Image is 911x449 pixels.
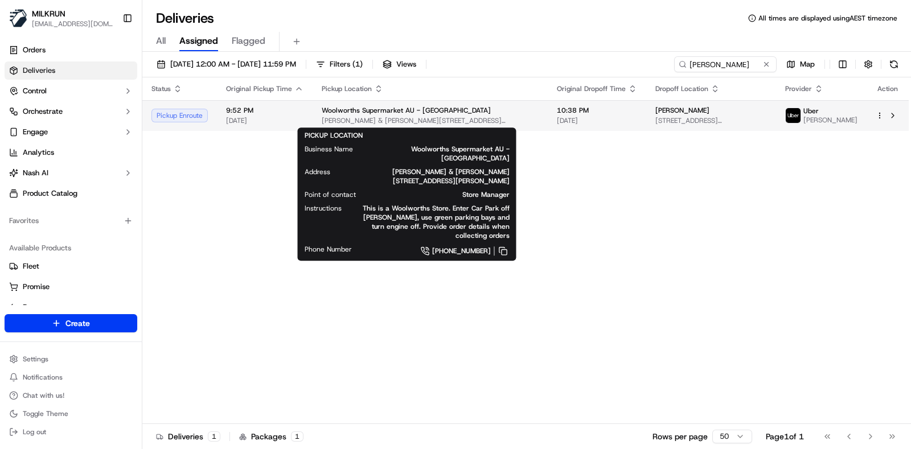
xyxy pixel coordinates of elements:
button: [DATE] 12:00 AM - [DATE] 11:59 PM [151,56,301,72]
span: Product Catalog [23,188,77,199]
button: Refresh [886,56,902,72]
button: MILKRUNMILKRUN[EMAIL_ADDRESS][DOMAIN_NAME] [5,5,118,32]
span: Flagged [232,34,265,48]
button: Views [377,56,421,72]
span: Promise [23,282,50,292]
button: Fleet [5,257,137,275]
a: Orders [5,41,137,59]
div: Packages [239,431,303,442]
input: Type to search [674,56,777,72]
button: Returns [5,298,137,316]
span: Create [65,318,90,329]
a: [PHONE_NUMBER] [370,245,510,257]
span: [PHONE_NUMBER] [432,246,491,256]
div: Favorites [5,212,137,230]
span: Log out [23,427,46,436]
div: Action [876,84,900,93]
button: Engage [5,123,137,141]
span: Returns [23,302,48,312]
span: Engage [23,127,48,137]
button: Log out [5,424,137,440]
span: Chat with us! [23,391,64,400]
button: Promise [5,278,137,296]
button: Notifications [5,369,137,385]
button: Orchestrate [5,102,137,121]
a: Deliveries [5,61,137,80]
div: Available Products [5,239,137,257]
span: Toggle Theme [23,409,68,418]
span: Fleet [23,261,39,271]
span: [DATE] [557,116,637,125]
button: Control [5,82,137,100]
span: [PERSON_NAME] [803,116,857,125]
button: Toggle Theme [5,406,137,422]
div: 1 [291,431,303,442]
a: Analytics [5,143,137,162]
span: Nash AI [23,168,48,178]
span: Notifications [23,373,63,382]
span: Assigned [179,34,218,48]
span: [PERSON_NAME] [655,106,709,115]
a: Promise [9,282,133,292]
button: Create [5,314,137,332]
span: Provider [785,84,812,93]
span: Pickup Location [322,84,372,93]
span: Orchestrate [23,106,63,117]
div: 1 [208,431,220,442]
button: [EMAIL_ADDRESS][DOMAIN_NAME] [32,19,113,28]
p: Rows per page [653,431,708,442]
span: Point of contact [305,190,356,199]
h1: Deliveries [156,9,214,27]
a: Fleet [9,261,133,271]
span: Filters [330,59,363,69]
span: 9:52 PM [226,106,303,115]
span: [PERSON_NAME] & [PERSON_NAME][STREET_ADDRESS][PERSON_NAME] [322,116,539,125]
img: uber-new-logo.jpeg [786,108,801,123]
div: Page 1 of 1 [766,431,804,442]
span: Orders [23,45,46,55]
span: ( 1 ) [352,59,363,69]
button: Chat with us! [5,388,137,403]
span: Status [151,84,171,93]
button: Nash AI [5,164,137,182]
img: MILKRUN [9,9,27,27]
button: Settings [5,351,137,367]
span: Woolworths Supermarket AU - [GEOGRAPHIC_DATA] [322,106,491,115]
a: Product Catalog [5,184,137,203]
span: Uber [803,106,819,116]
span: Woolworths Supermarket AU - [GEOGRAPHIC_DATA] [371,145,510,163]
button: Map [781,56,820,72]
span: [STREET_ADDRESS][PERSON_NAME] [655,116,767,125]
span: This is a Woolworths Store. Enter Car Park off [PERSON_NAME], use green parking bays and turn eng... [360,204,510,240]
span: [DATE] [226,116,303,125]
a: Returns [9,302,133,312]
span: Map [800,59,815,69]
span: Views [396,59,416,69]
span: Original Pickup Time [226,84,292,93]
span: [PERSON_NAME] & [PERSON_NAME][STREET_ADDRESS][PERSON_NAME] [348,167,510,186]
button: Filters(1) [311,56,368,72]
div: Deliveries [156,431,220,442]
span: Business Name [305,145,353,154]
span: Original Dropoff Time [557,84,626,93]
span: Analytics [23,147,54,158]
span: Phone Number [305,245,352,254]
span: 10:38 PM [557,106,637,115]
span: Deliveries [23,65,55,76]
span: [DATE] 12:00 AM - [DATE] 11:59 PM [170,59,296,69]
button: MILKRUN [32,8,65,19]
span: Dropoff Location [655,84,708,93]
span: All times are displayed using AEST timezone [758,14,897,23]
span: Settings [23,355,48,364]
span: PICKUP LOCATION [305,131,363,140]
span: Instructions [305,204,342,213]
span: Address [305,167,330,176]
span: All [156,34,166,48]
span: Control [23,86,47,96]
span: Store Manager [374,190,510,199]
